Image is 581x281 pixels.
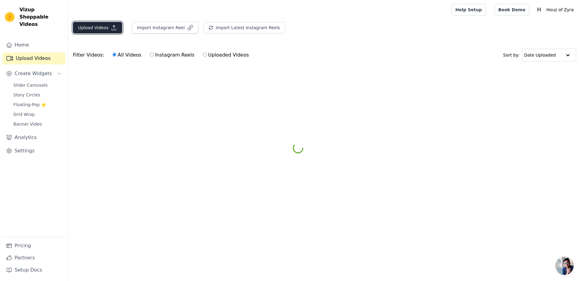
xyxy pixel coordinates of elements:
label: Instagram Reels [150,51,194,59]
p: Houz of Zyra [544,4,576,15]
button: Import Instagram Reel [132,22,198,33]
a: Floating-Pop ⭐ [10,100,65,109]
span: Vizup Shoppable Videos [19,6,63,28]
span: Banner Video [13,121,42,127]
a: Upload Videos [2,52,65,64]
label: Uploaded Videos [203,51,249,59]
span: Create Widgets [15,70,52,77]
a: Slider Carousels [10,81,65,89]
span: Slider Carousels [13,82,48,88]
button: Upload Videos [73,22,122,33]
a: Analytics [2,131,65,144]
label: All Videos [112,51,142,59]
a: Settings [2,145,65,157]
a: Open chat [555,257,574,275]
input: Instagram Reels [150,53,154,57]
div: Filter Videos: [73,48,252,62]
img: Vizup [5,12,15,22]
a: Story Circles [10,91,65,99]
span: Floating-Pop ⭐ [13,102,46,108]
div: Sort by: [503,49,576,61]
input: Uploaded Videos [203,53,207,57]
a: Grid Wrap [10,110,65,119]
a: Banner Video [10,120,65,128]
a: Home [2,39,65,51]
span: Grid Wrap [13,111,35,117]
button: H Houz of Zyra [534,4,576,15]
a: Partners [2,252,65,264]
button: Import Latest Instagram Reels [203,22,285,33]
a: Pricing [2,240,65,252]
a: Help Setup [451,4,486,16]
input: All Videos [112,53,116,57]
text: H [537,7,541,13]
button: Create Widgets [2,68,65,80]
a: Book Demo [494,4,529,16]
span: Story Circles [13,92,40,98]
a: Setup Docs [2,264,65,276]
